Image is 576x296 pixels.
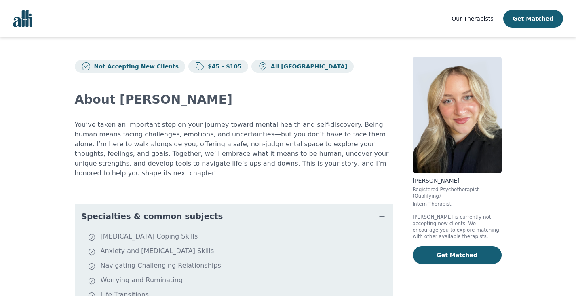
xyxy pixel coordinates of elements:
[413,177,502,185] p: [PERSON_NAME]
[88,261,390,272] li: Navigating Challenging Relationships
[88,246,390,258] li: Anxiety and [MEDICAL_DATA] Skills
[452,14,493,23] a: Our Therapists
[88,232,390,243] li: [MEDICAL_DATA] Coping Skills
[413,201,502,207] p: Intern Therapist
[205,62,242,70] p: $45 - $105
[413,214,502,240] p: [PERSON_NAME] is currently not accepting new clients. We encourage you to explore matching with o...
[81,211,223,222] span: Specialties & common subjects
[413,246,502,264] button: Get Matched
[13,10,32,27] img: alli logo
[452,15,493,22] span: Our Therapists
[75,204,393,228] button: Specialties & common subjects
[503,10,563,28] button: Get Matched
[413,186,502,199] p: Registered Psychotherapist (Qualifying)
[268,62,347,70] p: All [GEOGRAPHIC_DATA]
[91,62,179,70] p: Not Accepting New Clients
[75,120,393,178] p: You’ve taken an important step on your journey toward mental health and self-discovery. Being hum...
[88,275,390,287] li: Worrying and Ruminating
[75,92,393,107] h2: About [PERSON_NAME]
[413,57,502,173] img: Vanessa_Morcone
